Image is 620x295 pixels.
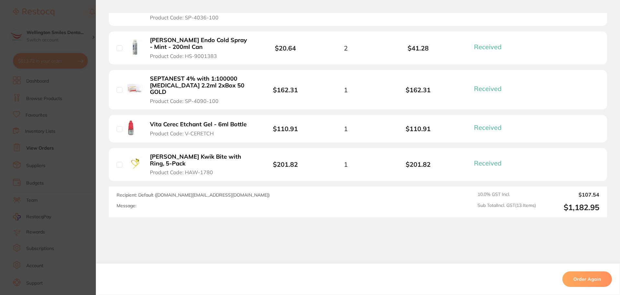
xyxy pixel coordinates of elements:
[127,120,143,136] img: Vita Cerec Etchant Gel - 6ml Bottle
[382,44,455,52] b: $41.28
[117,192,270,198] span: Recipient: Default ( [DOMAIN_NAME][EMAIL_ADDRESS][DOMAIN_NAME] )
[472,159,509,167] button: Received
[382,161,455,168] b: $201.82
[148,37,252,59] button: [PERSON_NAME] Endo Cold Spray - Mint - 200ml Can Product Code: HS-9001383
[117,203,136,209] label: Message:
[562,271,612,287] button: Order Again
[150,121,247,128] b: Vita Cerec Etchant Gel - 6ml Bottle
[478,203,536,212] span: Sub Total Incl. GST ( 13 Items)
[150,75,250,96] b: SEPTANEST 4% with 1:100000 [MEDICAL_DATA] 2.2ml 2xBox 50 GOLD
[150,153,250,167] b: [PERSON_NAME] Kwik Bite with Ring, 5-Pack
[344,86,348,94] span: 1
[344,161,348,168] span: 1
[273,125,298,133] b: $110.91
[478,192,536,198] span: 10.0 % GST Incl.
[273,86,298,94] b: $162.31
[150,169,213,175] span: Product Code: HAW-1780
[148,121,252,137] button: Vita Cerec Etchant Gel - 6ml Bottle Product Code: V-CERETCH
[127,156,143,172] img: Hawe Kwik Bite with Ring, 5-Pack
[541,203,599,212] output: $1,182.95
[148,153,252,176] button: [PERSON_NAME] Kwik Bite with Ring, 5-Pack Product Code: HAW-1780
[472,85,509,93] button: Received
[127,81,143,97] img: SEPTANEST 4% with 1:100000 adrenalin 2.2ml 2xBox 50 GOLD
[472,43,509,51] button: Received
[275,44,296,52] b: $20.64
[273,160,298,168] b: $201.82
[541,192,599,198] output: $107.54
[150,37,250,50] b: [PERSON_NAME] Endo Cold Spray - Mint - 200ml Can
[382,86,455,94] b: $162.31
[474,85,502,93] span: Received
[344,125,348,132] span: 1
[344,44,348,52] span: 2
[474,159,502,167] span: Received
[150,130,214,136] span: Product Code: V-CERETCH
[127,40,143,55] img: Henry Schein Endo Cold Spray - Mint - 200ml Can
[382,6,455,13] b: $123.87
[148,75,252,104] button: SEPTANEST 4% with 1:100000 [MEDICAL_DATA] 2.2ml 2xBox 50 GOLD Product Code: SP-4090-100
[474,43,502,51] span: Received
[150,53,217,59] span: Product Code: HS-9001383
[344,6,348,13] span: 1
[382,125,455,132] b: $110.91
[150,98,219,104] span: Product Code: SP-4090-100
[150,15,219,20] span: Product Code: SP-4036-100
[474,123,502,131] span: Received
[472,123,509,131] button: Received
